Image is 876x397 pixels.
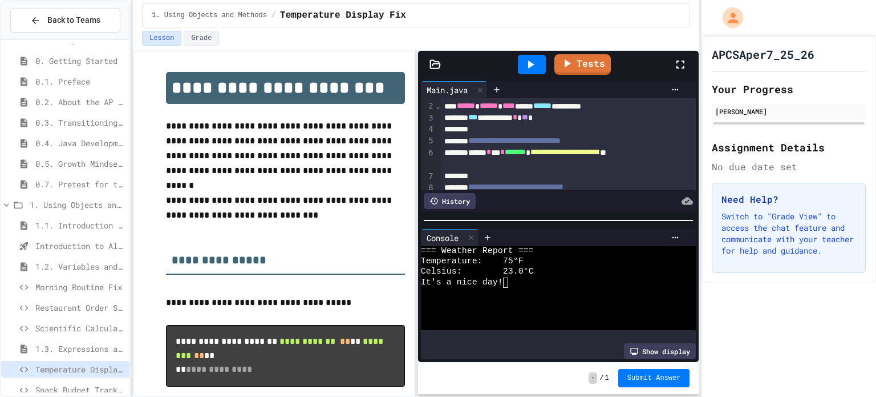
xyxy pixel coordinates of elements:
span: It's a nice day! [421,278,503,288]
div: Main.java [421,81,488,98]
div: Console [421,232,464,244]
button: Lesson [142,31,181,46]
span: 0.2. About the AP CSA Exam [35,96,125,108]
div: Show display [624,343,696,359]
div: No due date set [712,160,866,174]
a: Tests [554,54,611,75]
span: Fold line [435,101,441,110]
span: 1.1. Introduction to Algorithms, Programming, and Compilers [35,219,125,231]
span: === Weather Report === [421,246,534,256]
div: Main.java [421,84,473,96]
div: History [424,193,476,209]
div: My Account [711,5,746,31]
p: Switch to "Grade View" to access the chat feature and communicate with your teacher for help and ... [721,211,856,256]
div: 5 [421,135,435,147]
span: Temperature Display Fix [35,363,125,375]
span: Morning Routine Fix [35,281,125,293]
span: 0.4. Java Development Environments [35,137,125,149]
span: Introduction to Algorithms, Programming, and Compilers [35,240,125,252]
h3: Need Help? [721,193,856,206]
h1: APCSAper7_25_26 [712,46,814,62]
button: Grade [184,31,219,46]
span: 1.2. Variables and Data Types [35,260,125,272]
span: Restaurant Order System [35,302,125,314]
span: Temperature: 75°F [421,256,524,267]
span: 1 [605,374,609,383]
div: Console [421,229,478,246]
span: Temperature Display Fix [280,9,406,22]
div: 4 [421,124,435,135]
h2: Assignment Details [712,139,866,155]
span: 0.7. Pretest for the AP CSA Exam [35,178,125,190]
span: Celsius: 23.0°C [421,267,534,277]
h2: Your Progress [712,81,866,97]
div: 2 [421,101,435,113]
span: / [599,374,603,383]
button: Back to Teams [10,8,120,33]
span: 0.1. Preface [35,75,125,87]
span: 1.3. Expressions and Output [New] [35,343,125,355]
div: [PERSON_NAME] [715,106,862,117]
span: Scientific Calculator [35,322,125,334]
span: Snack Budget Tracker [35,384,125,396]
div: 6 [421,147,435,171]
span: 0.3. Transitioning from AP CSP to AP CSA [35,117,125,129]
div: 7 [421,171,435,182]
span: - [589,372,597,384]
span: Submit Answer [627,374,681,383]
span: / [271,11,275,20]
span: 0. Getting Started [35,55,125,67]
div: 3 [421,113,435,125]
span: 1. Using Objects and Methods [30,199,125,211]
button: Submit Answer [618,369,690,387]
div: 8 [421,182,435,194]
span: Back to Teams [47,14,100,26]
span: 0.5. Growth Mindset and Pair Programming [35,158,125,170]
span: 1. Using Objects and Methods [152,11,267,20]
